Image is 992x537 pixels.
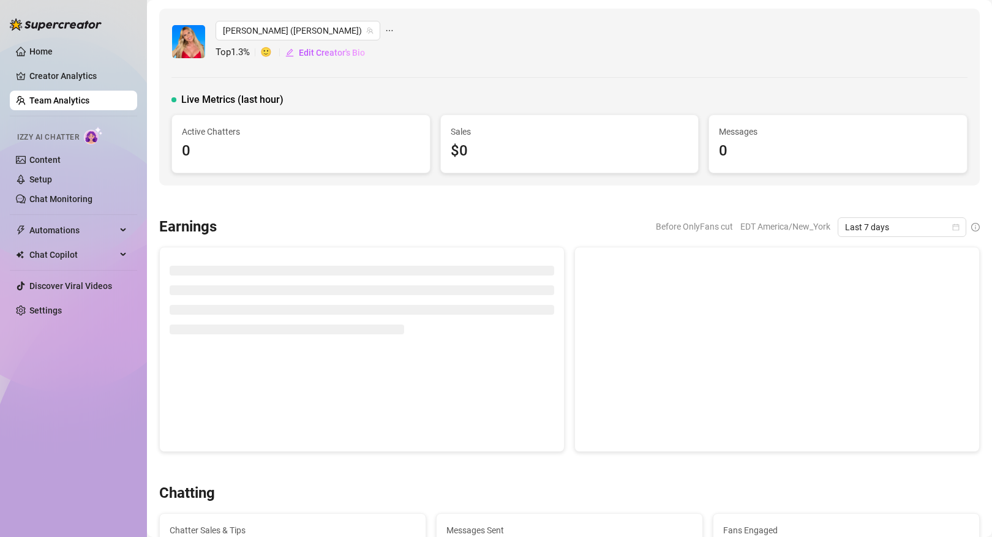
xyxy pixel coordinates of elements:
span: Fans Engaged [723,524,969,537]
span: ellipsis [385,21,394,40]
h3: Earnings [159,217,217,237]
div: $0 [451,140,689,163]
a: Content [29,155,61,165]
a: Home [29,47,53,56]
a: Creator Analytics [29,66,127,86]
span: team [366,27,374,34]
iframe: Intercom live chat [950,495,980,525]
span: Sales [451,125,689,138]
a: Setup [29,175,52,184]
span: Chatter Sales & Tips [170,524,416,537]
h3: Chatting [159,484,215,503]
span: Izzy AI Chatter [17,132,79,143]
span: Automations [29,220,116,240]
img: AI Chatter [84,127,103,145]
span: Active Chatters [182,125,420,138]
span: calendar [952,223,960,231]
img: Chat Copilot [16,250,24,259]
span: Last 7 days [845,218,959,236]
div: 0 [719,140,957,163]
span: Chat Copilot [29,245,116,265]
a: Settings [29,306,62,315]
span: Messages [719,125,957,138]
a: Discover Viral Videos [29,281,112,291]
img: logo-BBDzfeDw.svg [10,18,102,31]
span: Edit Creator's Bio [299,48,365,58]
span: edit [285,48,294,57]
span: 🙂 [260,45,285,60]
span: Live Metrics (last hour) [181,92,284,107]
span: Before OnlyFans cut [656,217,733,236]
div: 0 [182,140,420,163]
span: thunderbolt [16,225,26,235]
a: Chat Monitoring [29,194,92,204]
span: Ashley (ashley-davis) [223,21,373,40]
span: Top 1.3 % [216,45,260,60]
span: Messages Sent [446,524,693,537]
a: Team Analytics [29,96,89,105]
button: Edit Creator's Bio [285,43,366,62]
span: EDT America/New_York [740,217,830,236]
span: info-circle [971,223,980,231]
img: Ashley [172,25,205,58]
